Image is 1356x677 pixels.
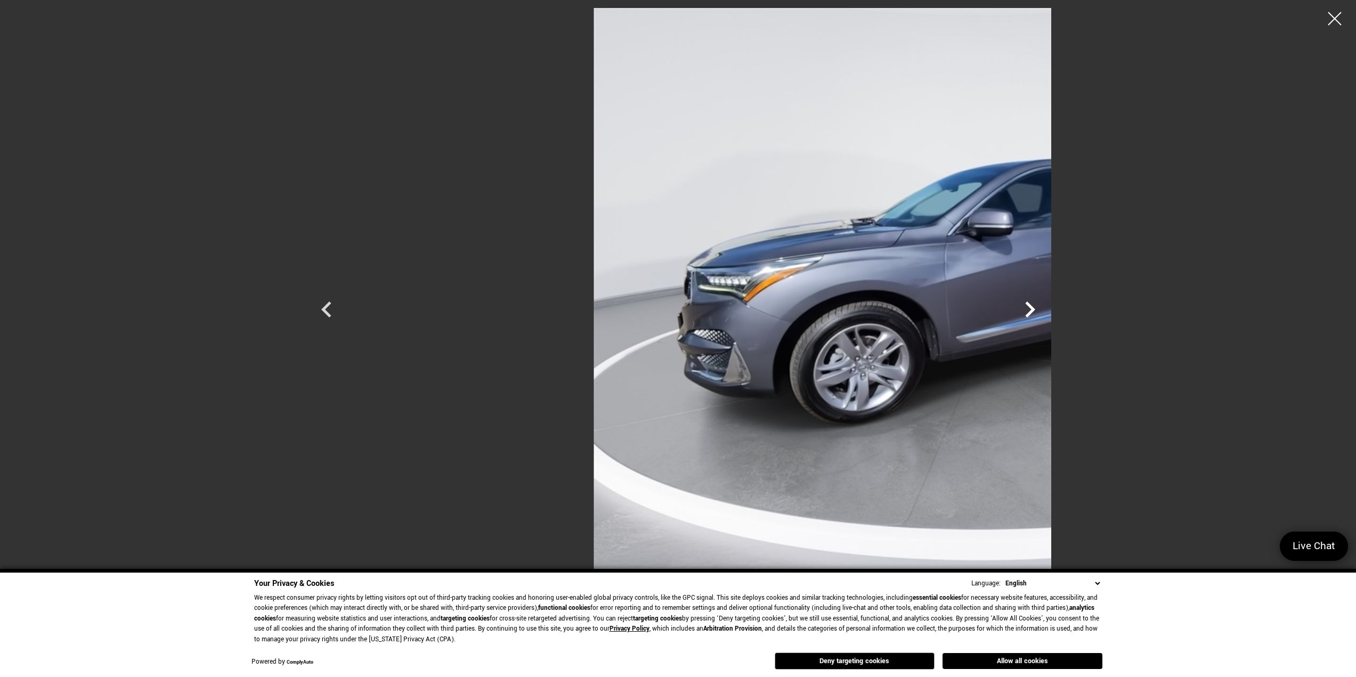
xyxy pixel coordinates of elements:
[311,288,343,336] div: Previous
[441,614,490,623] strong: targeting cookies
[287,659,313,666] a: ComplyAuto
[254,578,334,589] span: Your Privacy & Cookies
[913,593,961,602] strong: essential cookies
[971,580,1001,587] div: Language:
[1003,578,1102,589] select: Language Select
[251,659,313,666] div: Powered by
[610,624,649,633] a: Privacy Policy
[775,652,935,670] button: Deny targeting cookies
[703,624,762,633] strong: Arbitration Provision
[943,653,1102,669] button: Allow all cookies
[538,603,590,613] strong: functional cookies
[254,593,1102,645] p: We respect consumer privacy rights by letting visitors opt out of third-party tracking cookies an...
[1280,532,1348,561] a: Live Chat
[633,614,682,623] strong: targeting cookies
[254,603,1094,623] strong: analytics cookies
[1287,539,1341,553] span: Live Chat
[1014,288,1046,336] div: Next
